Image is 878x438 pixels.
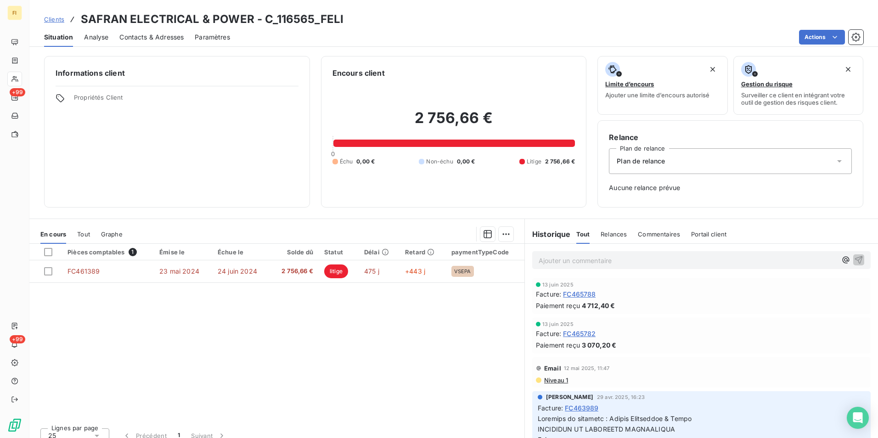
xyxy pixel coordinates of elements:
[564,365,610,371] span: 12 mai 2025, 11:47
[597,394,645,400] span: 29 avr. 2025, 16:23
[597,56,727,115] button: Limite d’encoursAjouter une limite d’encours autorisé
[218,248,265,256] div: Échue le
[457,157,475,166] span: 0,00 €
[405,248,440,256] div: Retard
[582,340,617,350] span: 3 070,20 €
[74,94,298,107] span: Propriétés Client
[340,157,353,166] span: Échu
[582,301,615,310] span: 4 712,40 €
[276,248,313,256] div: Solde dû
[451,248,519,256] div: paymentTypeCode
[44,15,64,24] a: Clients
[426,157,453,166] span: Non-échu
[527,157,541,166] span: Litige
[545,157,575,166] span: 2 756,66 €
[84,33,108,42] span: Analyse
[638,230,680,238] span: Commentaires
[159,248,207,256] div: Émise le
[617,157,665,166] span: Plan de relance
[364,267,379,275] span: 475 j
[542,321,574,327] span: 13 juin 2025
[536,329,561,338] span: Facture :
[741,80,793,88] span: Gestion du risque
[536,289,561,299] span: Facture :
[44,16,64,23] span: Clients
[543,376,568,384] span: Niveau 1
[218,267,257,275] span: 24 juin 2024
[324,248,353,256] div: Statut
[609,132,852,143] h6: Relance
[331,150,335,157] span: 0
[159,267,199,275] span: 23 mai 2024
[332,67,385,79] h6: Encours client
[40,230,66,238] span: En cours
[691,230,726,238] span: Portail client
[733,56,863,115] button: Gestion du risqueSurveiller ce client en intégrant votre outil de gestion des risques client.
[454,269,471,274] span: VSEPA
[119,33,184,42] span: Contacts & Adresses
[525,229,571,240] h6: Historique
[605,91,709,99] span: Ajouter une limite d’encours autorisé
[601,230,627,238] span: Relances
[129,248,137,256] span: 1
[847,407,869,429] div: Open Intercom Messenger
[544,365,561,372] span: Email
[332,109,575,136] h2: 2 756,66 €
[7,418,22,432] img: Logo LeanPay
[77,230,90,238] span: Tout
[68,248,148,256] div: Pièces comptables
[68,267,100,275] span: FC461389
[356,157,375,166] span: 0,00 €
[405,267,425,275] span: +443 j
[7,6,22,20] div: FI
[799,30,845,45] button: Actions
[324,264,348,278] span: litige
[741,91,855,106] span: Surveiller ce client en intégrant votre outil de gestion des risques client.
[536,301,580,310] span: Paiement reçu
[536,340,580,350] span: Paiement reçu
[364,248,394,256] div: Délai
[576,230,590,238] span: Tout
[609,183,852,192] span: Aucune relance prévue
[563,289,596,299] span: FC465788
[81,11,343,28] h3: SAFRAN ELECTRICAL & POWER - C_116565_FELI
[44,33,73,42] span: Situation
[56,67,298,79] h6: Informations client
[101,230,123,238] span: Graphe
[276,267,313,276] span: 2 756,66 €
[538,403,563,413] span: Facture :
[605,80,654,88] span: Limite d’encours
[542,282,574,287] span: 13 juin 2025
[195,33,230,42] span: Paramètres
[563,329,596,338] span: FC465782
[565,403,598,413] span: FC463989
[10,88,25,96] span: +99
[546,393,593,401] span: [PERSON_NAME]
[10,335,25,343] span: +99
